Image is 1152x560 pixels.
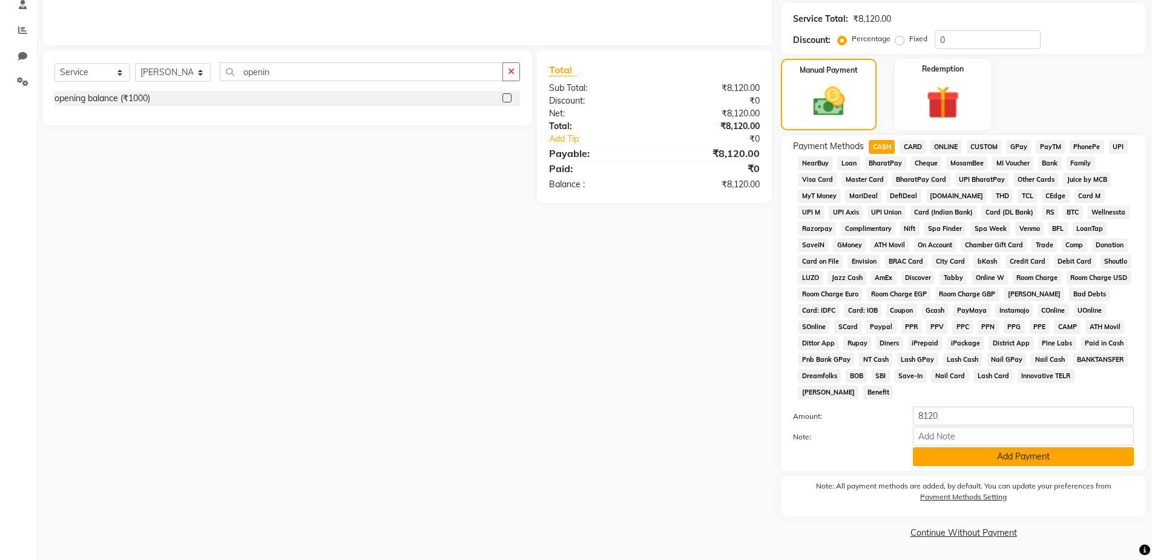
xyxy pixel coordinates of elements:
span: Card (Indian Bank) [910,205,977,219]
span: RS [1042,205,1058,219]
span: PPG [1004,320,1025,334]
span: SBI [872,369,890,383]
span: Benefit [863,385,893,399]
label: Manual Payment [800,65,858,76]
span: Total [549,64,577,76]
span: Lash GPay [897,353,938,367]
span: Spa Week [970,222,1010,236]
span: Discover [901,271,935,285]
div: Balance : [540,178,654,191]
span: ATH Movil [1085,320,1124,334]
span: GMoney [833,238,866,252]
div: ₹0 [654,161,769,176]
span: Pnb Bank GPay [798,353,854,367]
span: PPV [926,320,947,334]
span: Nail Cash [1031,353,1068,367]
span: City Card [932,255,969,268]
span: TCL [1018,189,1037,203]
span: Donation [1092,238,1128,252]
span: Room Charge Euro [798,287,862,301]
div: ₹8,120.00 [654,107,769,120]
span: Comp [1062,238,1087,252]
span: UPI Union [867,205,906,219]
label: Fixed [909,33,927,44]
span: PhonePe [1070,140,1104,154]
div: ₹0 [673,133,769,145]
span: Paid in Cash [1081,336,1128,350]
span: Complimentary [841,222,895,236]
input: Search or Scan [220,62,503,81]
span: iPrepaid [908,336,943,350]
span: Nift [900,222,920,236]
span: iPackage [947,336,984,350]
label: Redemption [922,64,964,75]
span: Juice by MCB [1063,173,1111,187]
span: BOB [846,369,867,383]
label: Note: [784,432,904,442]
span: Card (DL Bank) [981,205,1037,219]
span: BANKTANSFER [1073,353,1128,367]
span: Pine Labs [1038,336,1076,350]
span: Dreamfolks [798,369,841,383]
div: ₹8,120.00 [654,146,769,161]
span: Visa Card [798,173,837,187]
span: Bad Debts [1069,287,1110,301]
label: Payment Methods Setting [920,492,1007,502]
span: Dittor App [798,336,838,350]
span: UPI Axis [829,205,863,219]
div: ₹8,120.00 [654,120,769,133]
span: Credit Card [1006,255,1049,268]
span: Venmo [1015,222,1044,236]
span: UOnline [1074,304,1106,318]
span: Wellnessta [1088,205,1130,219]
span: BRAC Card [885,255,927,268]
span: Card: IDFC [798,304,839,318]
span: NearBuy [798,156,832,170]
div: Total: [540,120,654,133]
span: UPI BharatPay [955,173,1009,187]
span: MI Voucher [992,156,1033,170]
span: On Account [914,238,956,252]
span: Razorpay [798,222,836,236]
span: Spa Finder [924,222,966,236]
span: UPI M [798,205,824,219]
span: BFL [1048,222,1068,236]
span: PPN [978,320,999,334]
div: ₹8,120.00 [853,13,891,25]
span: Family [1067,156,1095,170]
span: Chamber Gift Card [961,238,1027,252]
input: Amount [913,407,1134,425]
span: LUZO [798,271,823,285]
span: CUSTOM [967,140,1002,154]
span: [PERSON_NAME] [798,385,858,399]
span: Card on File [798,255,843,268]
a: Continue Without Payment [783,527,1144,539]
span: BTC [1063,205,1083,219]
span: Other Cards [1013,173,1058,187]
span: COnline [1038,304,1069,318]
div: ₹8,120.00 [654,178,769,191]
input: Add Note [913,427,1134,445]
div: Discount: [793,34,831,47]
span: Nail GPay [987,353,1026,367]
span: Paypal [866,320,897,334]
span: UPI [1109,140,1128,154]
span: Gcash [922,304,949,318]
span: CAMP [1054,320,1081,334]
span: Payment Methods [793,140,864,153]
span: NT Cash [859,353,892,367]
div: ₹0 [654,95,769,107]
div: ₹8,120.00 [654,82,769,95]
span: Room Charge [1013,271,1062,285]
label: Amount: [784,411,904,422]
span: Lash Cash [943,353,982,367]
span: ATH Movil [871,238,909,252]
div: Discount: [540,95,654,107]
span: MosamBee [946,156,987,170]
span: ONLINE [930,140,962,154]
img: _gift.svg [916,82,970,123]
span: Bank [1038,156,1062,170]
span: Lash Card [973,369,1013,383]
span: PPR [901,320,922,334]
span: CEdge [1042,189,1070,203]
